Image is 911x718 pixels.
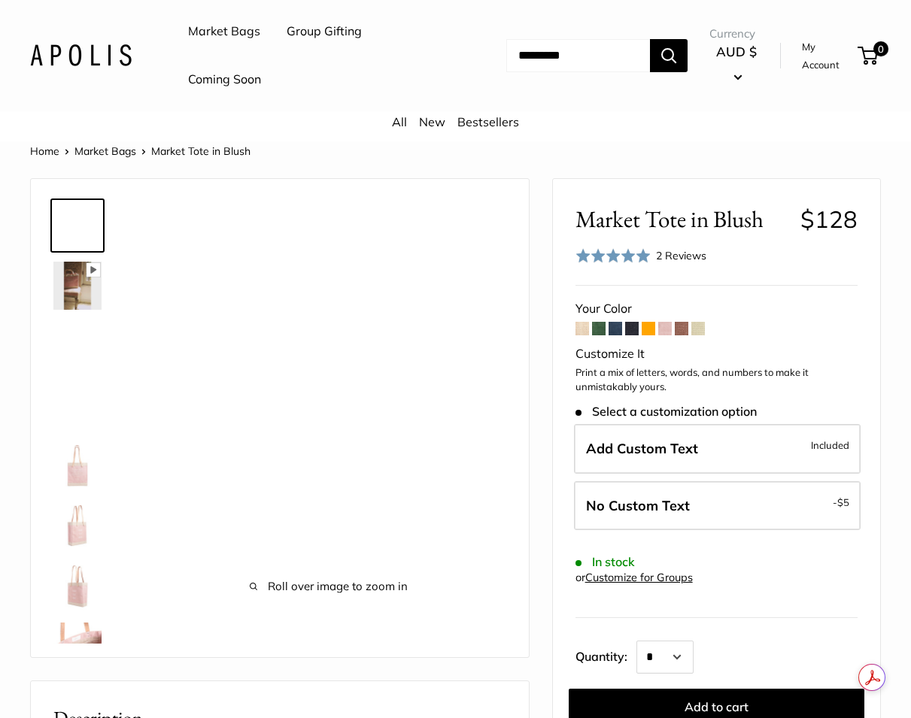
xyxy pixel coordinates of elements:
span: Select a customization option [575,404,757,419]
a: Market Tote in Blush [50,379,105,433]
a: Market Tote in Blush [50,319,105,373]
img: description_Seal of authenticity printed on the backside of every bag. [53,442,102,490]
span: Roll over image to zoom in [151,576,506,597]
a: Coming Soon [188,68,261,91]
span: 0 [873,41,888,56]
span: $5 [837,496,849,508]
a: New [419,114,445,129]
label: Quantity: [575,636,636,674]
a: Group Gifting [287,20,362,43]
span: Included [811,436,849,454]
span: Currency [709,23,763,44]
input: Search... [506,39,650,72]
span: - [833,493,849,511]
label: Leave Blank [574,481,861,531]
div: or [575,568,693,588]
div: Customize It [575,343,858,365]
a: Market Bags [74,144,136,158]
span: 2 Reviews [656,249,706,262]
button: AUD $ [709,40,763,88]
a: Market Tote in Blush [50,620,105,674]
span: Market Tote in Blush [575,205,789,233]
a: Customize for Groups [585,571,693,584]
span: Market Tote in Blush [151,144,251,158]
a: Market Tote in Blush [50,499,105,553]
a: Market Bags [188,20,260,43]
a: Bestsellers [457,114,519,129]
img: Market Tote in Blush [53,623,102,671]
a: My Account [802,38,852,74]
a: All [392,114,407,129]
span: In stock [575,555,635,569]
img: Market Tote in Blush [53,262,102,310]
img: Market Tote in Blush [53,502,102,550]
p: Print a mix of letters, words, and numbers to make it unmistakably yours. [575,365,858,395]
span: Add Custom Text [586,440,698,457]
nav: Breadcrumb [30,141,251,161]
button: Search [650,39,688,72]
label: Add Custom Text [574,424,861,474]
div: Your Color [575,298,858,320]
a: 0 [859,47,878,65]
span: AUD $ [716,44,757,59]
a: Market Tote in Blush [50,198,105,253]
a: Market Tote in Blush [50,559,105,613]
img: Apolis [30,44,132,66]
img: Market Tote in Blush [53,562,102,610]
span: $128 [800,204,858,234]
a: Market Tote in Blush [50,259,105,313]
span: No Custom Text [586,497,690,514]
a: description_Seal of authenticity printed on the backside of every bag. [50,439,105,493]
a: Home [30,144,59,158]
